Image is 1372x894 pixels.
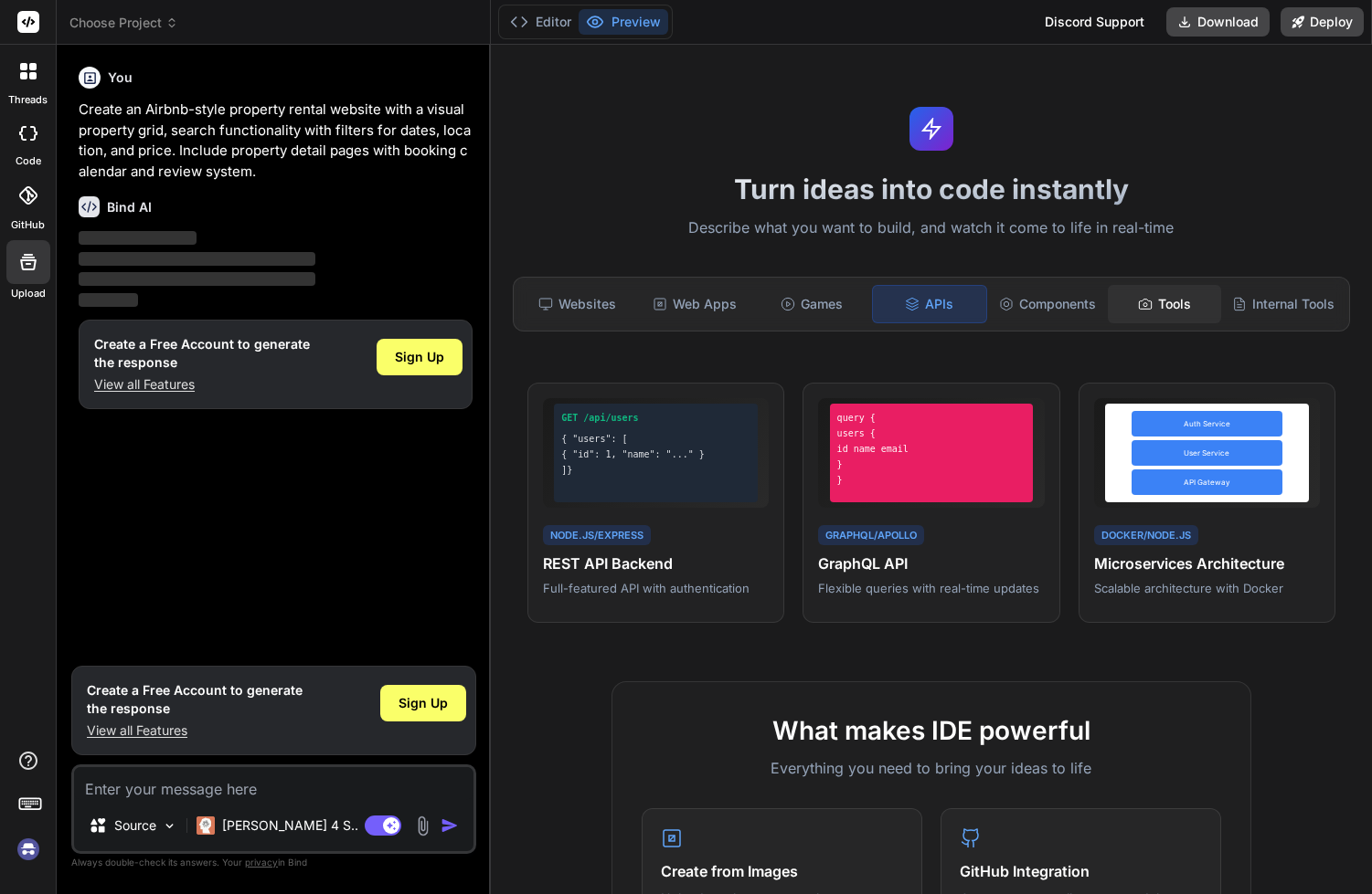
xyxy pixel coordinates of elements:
[1225,285,1342,323] div: Internal Tools
[661,860,903,882] h4: Create from Images
[543,580,769,596] p: Full-featured API with authentication
[1281,7,1364,37] button: Deploy
[8,92,48,108] label: threads
[13,834,44,865] img: signin
[818,580,1044,596] p: Flexible queries with real-time updates
[837,426,1026,440] div: users {
[79,293,138,307] span: ‌
[561,432,750,446] div: { "users": [
[502,173,1361,205] h1: Turn ideas into code instantly
[1108,285,1221,323] div: Tools
[412,815,433,836] img: attachment
[87,721,303,740] p: View all Features
[642,757,1221,779] p: Everything you need to bring your ideas to life
[245,857,278,868] span: privacy
[11,286,46,301] label: Upload
[521,285,634,323] div: Websites
[1166,7,1270,37] button: Download
[561,447,750,461] div: { "id": 1, "name": "..." }
[837,411,1026,425] div: query {
[94,375,310,394] p: View all Features
[502,216,1361,240] p: Describe what you want to build, and watch it come to life in real-time
[11,217,45,233] label: GitHub
[107,198,152,216] h6: Bind AI
[1132,440,1282,466] div: User Service
[399,694,448,712] span: Sign Up
[818,525,924,546] div: GraphQL/Apollo
[108,68,133,87] h6: You
[79,100,473,182] p: Create an Airbnb-style property rental website with a visual property grid, search functionality ...
[503,9,579,35] button: Editor
[114,816,156,835] p: Source
[69,14,178,32] span: Choose Project
[543,552,769,574] h4: REST API Backend
[1132,411,1282,436] div: Auth Service
[197,816,215,835] img: Claude 4 Sonnet
[1034,7,1155,37] div: Discord Support
[642,711,1221,750] h2: What makes IDE powerful
[162,818,177,834] img: Pick Models
[991,285,1104,323] div: Components
[79,231,197,245] span: ‌
[441,816,459,835] img: icon
[222,816,358,835] p: [PERSON_NAME] 4 S..
[87,681,303,718] h1: Create a Free Account to generate the response
[818,552,1044,574] h4: GraphQL API
[543,525,651,546] div: Node.js/Express
[16,153,41,169] label: code
[94,335,310,372] h1: Create a Free Account to generate the response
[1094,552,1320,574] h4: Microservices Architecture
[561,411,750,425] div: GET /api/users
[960,860,1202,882] h4: GitHub Integration
[79,272,315,286] span: ‌
[872,285,987,323] div: APIs
[1132,469,1282,495] div: API Gateway
[755,285,868,323] div: Games
[561,463,750,477] div: ]}
[837,473,1026,487] div: }
[395,348,444,366] span: Sign Up
[79,252,315,266] span: ‌
[71,854,476,871] p: Always double-check its answers. Your in Bind
[638,285,751,323] div: Web Apps
[837,442,1026,456] div: id name email
[1094,525,1198,546] div: Docker/Node.js
[579,9,668,35] button: Preview
[837,458,1026,471] div: }
[1094,580,1320,596] p: Scalable architecture with Docker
